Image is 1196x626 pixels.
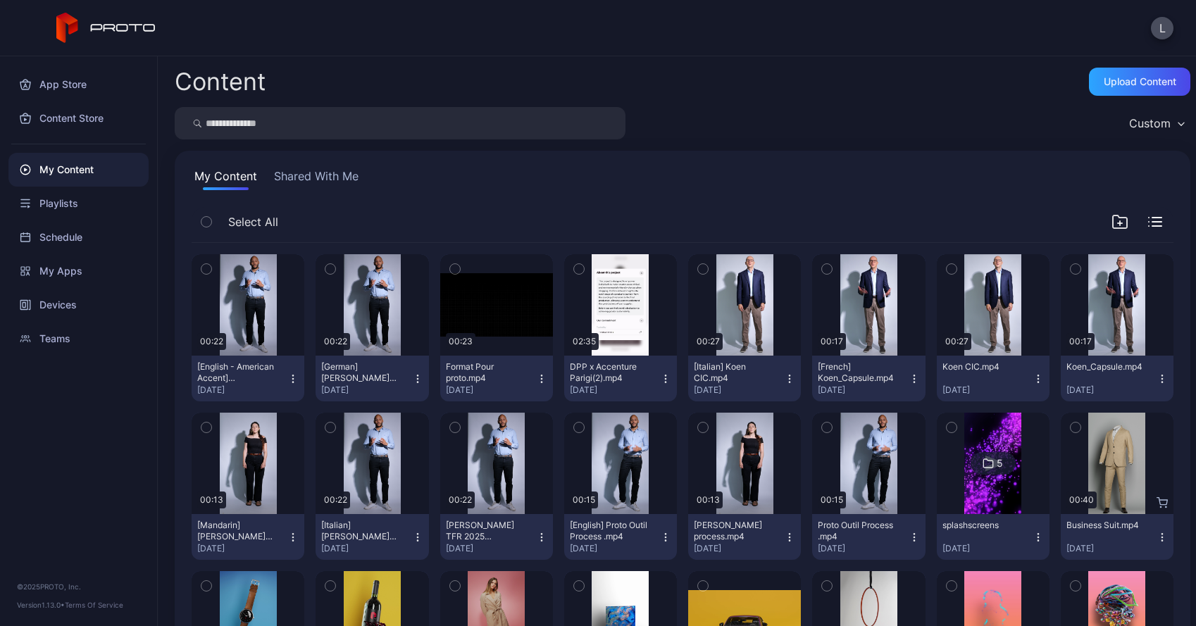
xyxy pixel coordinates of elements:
button: [Italian] [PERSON_NAME] TFR 2025 PROTO(1).mp4[DATE] [316,514,428,560]
a: Schedule [8,220,149,254]
button: Format Pour proto.mp4[DATE] [440,356,553,401]
button: Koen CIC.mp4[DATE] [937,356,1049,401]
div: [Italian] Lino TFR 2025 PROTO(1).mp4 [321,520,399,542]
button: [PERSON_NAME] TFR 2025 PROTO(1).mp4[DATE] [440,514,553,560]
button: Business Suit.mp4[DATE] [1061,514,1173,560]
a: Terms Of Service [65,601,123,609]
div: [DATE] [570,384,660,396]
button: Koen_Capsule.mp4[DATE] [1061,356,1173,401]
button: [PERSON_NAME] process.mp4[DATE] [688,514,801,560]
div: [DATE] [446,543,536,554]
div: [DATE] [321,384,411,396]
div: [English - American Accent] Lino TFR 2025 PROTO(1).mp4 [197,361,275,384]
div: [DATE] [570,543,660,554]
button: [Mandarin] [PERSON_NAME] process.mp4[DATE] [192,514,304,560]
div: [DATE] [1066,543,1157,554]
div: [DATE] [321,543,411,554]
div: [French] Koen_Capsule.mp4 [818,361,895,384]
button: [English] Proto Outil Process .mp4[DATE] [564,514,677,560]
div: Lino TFR 2025 PROTO(1).mp4 [446,520,523,542]
button: L [1151,17,1173,39]
div: [DATE] [818,384,908,396]
a: App Store [8,68,149,101]
div: [DATE] [694,384,784,396]
div: Business Suit.mp4 [1066,520,1144,531]
button: splashscreens[DATE] [937,514,1049,560]
div: Koen_Capsule.mp4 [1066,361,1144,373]
div: [DATE] [818,543,908,554]
div: 5 [997,457,1003,470]
a: My Content [8,153,149,187]
button: Proto Outil Process .mp4[DATE] [812,514,925,560]
div: Content [175,70,266,94]
button: Shared With Me [271,168,361,190]
div: Format Pour proto.mp4 [446,361,523,384]
div: [DATE] [694,543,784,554]
div: splashscreens [942,520,1020,531]
div: DPP x Accenture Parigi(2).mp4 [570,361,647,384]
div: Upload Content [1104,76,1176,87]
div: [German] Lino TFR 2025 PROTO(1).mp4 [321,361,399,384]
div: [Mandarin] Céline ReInvention process.mp4 [197,520,275,542]
div: Proto Outil Process .mp4 [818,520,895,542]
a: Teams [8,322,149,356]
div: [English] Proto Outil Process .mp4 [570,520,647,542]
div: [DATE] [1066,384,1157,396]
div: Koen CIC.mp4 [942,361,1020,373]
button: [English - American Accent] [PERSON_NAME] TFR 2025 PROTO(1).mp4[DATE] [192,356,304,401]
div: [DATE] [942,543,1033,554]
a: Playlists [8,187,149,220]
button: [Italian] Koen CIC.mp4[DATE] [688,356,801,401]
span: Version 1.13.0 • [17,601,65,609]
div: Custom [1129,116,1171,130]
a: Content Store [8,101,149,135]
button: Custom [1122,107,1190,139]
button: [French] Koen_Capsule.mp4[DATE] [812,356,925,401]
div: [Italian] Koen CIC.mp4 [694,361,771,384]
span: Select All [228,213,278,230]
button: Upload Content [1089,68,1190,96]
button: DPP x Accenture Parigi(2).mp4[DATE] [564,356,677,401]
div: [DATE] [197,384,287,396]
button: [German] [PERSON_NAME] TFR 2025 PROTO(1).mp4[DATE] [316,356,428,401]
a: My Apps [8,254,149,288]
div: © 2025 PROTO, Inc. [17,581,140,592]
div: [DATE] [197,543,287,554]
div: [DATE] [942,384,1033,396]
div: Céline ReInvention process.mp4 [694,520,771,542]
button: My Content [192,168,260,190]
a: Devices [8,288,149,322]
div: [DATE] [446,384,536,396]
